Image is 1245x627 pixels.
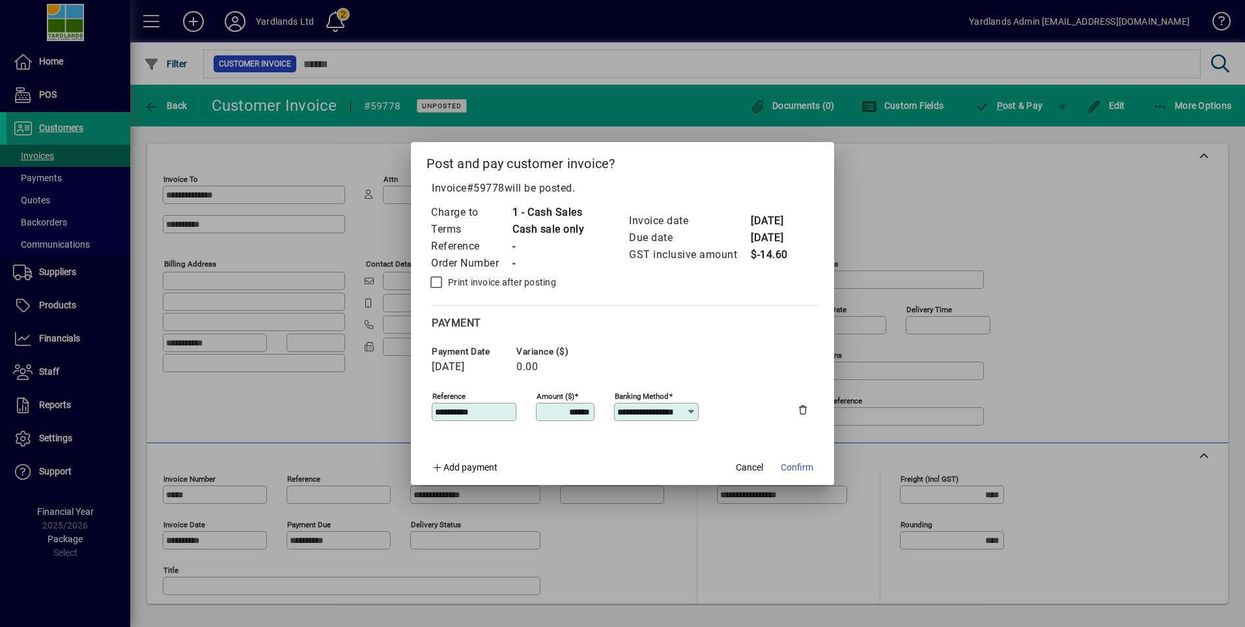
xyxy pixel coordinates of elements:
[430,221,512,238] td: Terms
[776,456,818,480] button: Confirm
[432,347,510,357] span: Payment date
[430,255,512,272] td: Order Number
[750,229,802,246] td: [DATE]
[430,238,512,255] td: Reference
[432,317,481,329] span: Payment
[781,461,813,474] span: Confirm
[445,276,556,289] label: Print invoice after posting
[427,456,503,480] button: Add payment
[430,204,512,221] td: Charge to
[750,212,802,229] td: [DATE]
[512,221,584,238] td: Cash sale only
[615,391,669,400] mat-label: Banking method
[432,391,466,400] mat-label: Reference
[512,204,584,221] td: 1 - Cash Sales
[736,461,763,474] span: Cancel
[512,255,584,272] td: -
[467,182,505,194] span: #59778
[427,181,818,196] p: Invoice will be posted .
[516,361,538,373] span: 0.00
[432,361,464,373] span: [DATE]
[628,212,750,229] td: Invoice date
[628,229,750,246] td: Due date
[729,456,770,480] button: Cancel
[443,462,497,473] span: Add payment
[411,142,834,180] h2: Post and pay customer invoice?
[537,391,574,400] mat-label: Amount ($)
[750,246,802,263] td: $-14.60
[516,347,595,357] span: Variance ($)
[512,238,584,255] td: -
[628,246,750,263] td: GST inclusive amount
